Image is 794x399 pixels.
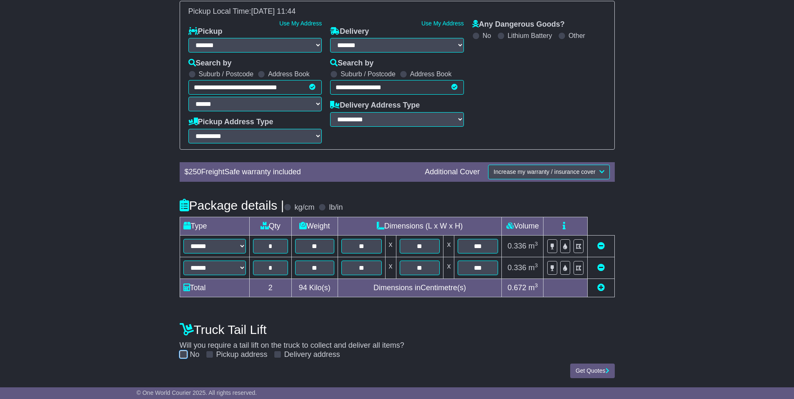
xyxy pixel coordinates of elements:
td: 2 [249,279,291,297]
label: Suburb / Postcode [199,70,254,78]
td: Total [180,279,249,297]
span: [DATE] 11:44 [251,7,296,15]
span: 0.336 [508,242,526,250]
sup: 3 [535,282,538,289]
td: x [385,257,396,279]
div: $ FreightSafe warranty included [180,168,421,177]
label: No [483,32,491,40]
h4: Truck Tail Lift [180,323,615,336]
button: Get Quotes [570,364,615,378]
button: Increase my warranty / insurance cover [488,165,609,179]
h4: Package details | [180,198,284,212]
label: Other [569,32,585,40]
span: 0.336 [508,263,526,272]
td: Type [180,217,249,235]
label: Address Book [268,70,310,78]
label: Any Dangerous Goods? [472,20,565,29]
a: Use My Address [279,20,322,27]
div: Additional Cover [421,168,484,177]
a: Add new item [597,284,605,292]
label: Address Book [410,70,452,78]
label: Pickup [188,27,223,36]
td: Kilo(s) [291,279,338,297]
span: m [528,263,538,272]
a: Use My Address [421,20,464,27]
label: Search by [188,59,232,68]
td: Volume [502,217,544,235]
label: Lithium Battery [508,32,552,40]
td: Dimensions (L x W x H) [338,217,502,235]
span: 250 [189,168,201,176]
td: Dimensions in Centimetre(s) [338,279,502,297]
td: Weight [291,217,338,235]
sup: 3 [535,241,538,247]
span: 0.672 [508,284,526,292]
span: Increase my warranty / insurance cover [493,168,595,175]
label: lb/in [329,203,343,212]
a: Remove this item [597,242,605,250]
label: Search by [330,59,373,68]
td: Qty [249,217,291,235]
div: Pickup Local Time: [184,7,610,16]
sup: 3 [535,262,538,269]
span: © One World Courier 2025. All rights reserved. [137,389,257,396]
label: Delivery address [284,350,340,359]
label: kg/cm [294,203,314,212]
div: Will you require a tail lift on the truck to collect and deliver all items? [175,319,619,359]
label: Suburb / Postcode [341,70,396,78]
label: Pickup address [216,350,268,359]
span: m [528,242,538,250]
td: x [443,257,454,279]
td: x [385,235,396,257]
span: m [528,284,538,292]
label: Delivery Address Type [330,101,420,110]
td: x [443,235,454,257]
label: No [190,350,200,359]
label: Delivery [330,27,369,36]
label: Pickup Address Type [188,118,273,127]
span: 94 [299,284,307,292]
a: Remove this item [597,263,605,272]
